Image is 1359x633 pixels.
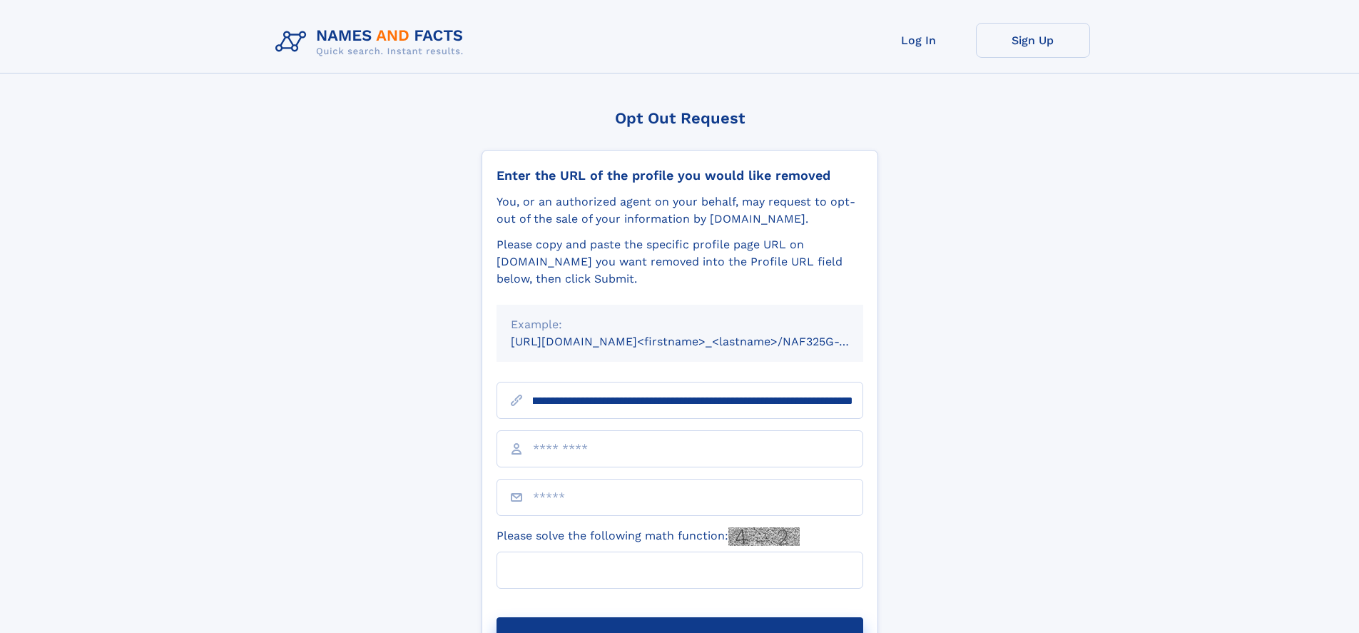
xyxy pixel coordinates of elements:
[497,236,863,288] div: Please copy and paste the specific profile page URL on [DOMAIN_NAME] you want removed into the Pr...
[862,23,976,58] a: Log In
[511,335,890,348] small: [URL][DOMAIN_NAME]<firstname>_<lastname>/NAF325G-xxxxxxxx
[497,193,863,228] div: You, or an authorized agent on your behalf, may request to opt-out of the sale of your informatio...
[511,316,849,333] div: Example:
[497,168,863,183] div: Enter the URL of the profile you would like removed
[497,527,800,546] label: Please solve the following math function:
[482,109,878,127] div: Opt Out Request
[976,23,1090,58] a: Sign Up
[270,23,475,61] img: Logo Names and Facts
